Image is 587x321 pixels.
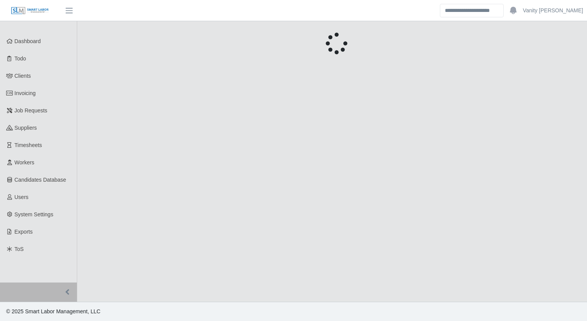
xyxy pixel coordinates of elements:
input: Search [440,4,504,17]
span: Timesheets [15,142,42,148]
span: ToS [15,246,24,252]
span: Suppliers [15,125,37,131]
span: © 2025 Smart Labor Management, LLC [6,308,100,314]
span: Candidates Database [15,177,66,183]
span: Invoicing [15,90,36,96]
span: Job Requests [15,107,48,114]
span: System Settings [15,211,53,217]
span: Clients [15,73,31,79]
span: Workers [15,159,35,166]
span: Users [15,194,29,200]
span: Dashboard [15,38,41,44]
span: Exports [15,229,33,235]
span: Todo [15,55,26,62]
a: Vanity [PERSON_NAME] [523,7,583,15]
img: SLM Logo [11,7,49,15]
